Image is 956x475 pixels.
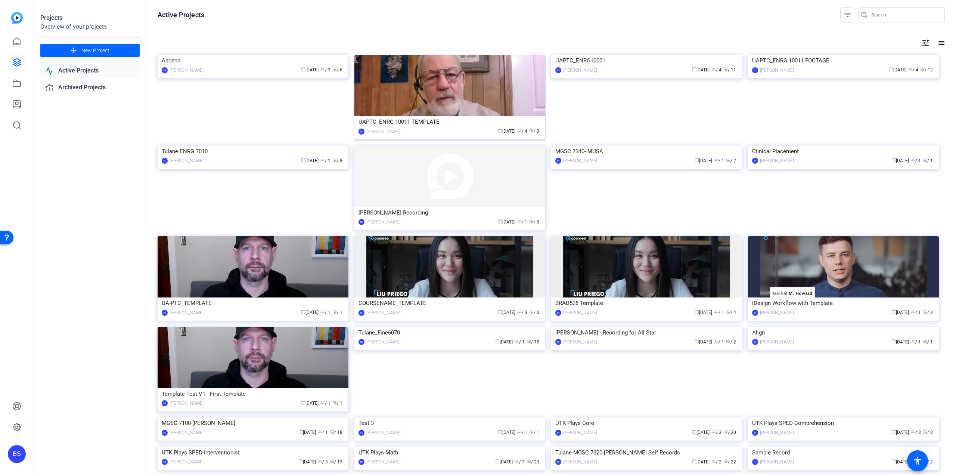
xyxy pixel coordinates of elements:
[515,339,519,343] span: group
[908,67,913,71] span: group
[498,429,502,434] span: calendar_today
[366,429,400,437] div: [PERSON_NAME]
[529,128,534,133] span: radio
[298,459,303,463] span: calendar_today
[358,339,364,345] div: BS
[923,339,927,343] span: radio
[495,459,500,463] span: calendar_today
[692,459,710,465] span: [DATE]
[911,158,921,163] span: / 1
[358,116,541,127] div: UAPTC_ENRG 10011 TEMPLATE
[162,297,344,309] div: UA-PTC_TEMPLATE
[695,310,712,315] span: [DATE]
[911,339,915,343] span: group
[692,459,696,463] span: calendar_today
[81,47,109,55] span: New Project
[923,339,933,345] span: / 1
[843,10,852,19] mat-icon: filter_list
[711,459,716,463] span: group
[301,400,305,405] span: calendar_today
[11,12,23,24] img: blue-gradient.svg
[515,459,519,463] span: group
[752,459,758,465] div: KJ
[563,429,597,437] div: [PERSON_NAME]
[711,67,721,73] span: / 4
[726,339,736,345] span: / 2
[332,309,337,314] span: radio
[358,219,364,225] div: BS
[723,67,728,71] span: radio
[555,447,738,458] div: Tulane-MGSC 7320-[PERSON_NAME] Self Records
[498,219,502,223] span: calendar_today
[358,310,364,316] div: BS
[923,429,927,434] span: radio
[872,10,939,19] input: Search
[332,400,337,405] span: radio
[555,146,738,157] div: MGSC 7340- MUSA
[752,430,758,436] div: BS
[752,417,935,429] div: UTK Plays SPED-Comprehension
[332,67,337,71] span: radio
[301,401,319,406] span: [DATE]
[711,67,716,71] span: group
[40,13,140,22] div: Projects
[318,459,328,465] span: / 3
[714,158,718,162] span: group
[320,67,325,71] span: group
[714,158,724,163] span: / 1
[529,219,539,225] span: / 0
[517,128,522,133] span: group
[555,297,738,309] div: BRAD526 Template
[527,339,539,345] span: / 15
[40,44,140,57] button: New Project
[332,158,337,162] span: radio
[555,158,561,164] div: BS
[911,309,915,314] span: group
[320,67,330,73] span: / 3
[714,339,718,343] span: group
[760,309,794,317] div: [PERSON_NAME]
[301,67,305,71] span: calendar_today
[923,430,933,435] span: / 8
[366,309,400,317] div: [PERSON_NAME]
[723,429,728,434] span: radio
[162,417,344,429] div: MGSC 7100-[PERSON_NAME]
[301,310,319,315] span: [DATE]
[330,459,342,465] span: / 13
[911,310,921,315] span: / 1
[923,459,933,465] span: / 2
[498,310,515,315] span: [DATE]
[723,459,736,465] span: / 22
[726,158,736,163] span: / 2
[714,310,724,315] span: / 1
[889,67,893,71] span: calendar_today
[527,459,531,463] span: radio
[515,459,525,465] span: / 3
[318,430,328,435] span: / 1
[711,429,716,434] span: group
[692,429,696,434] span: calendar_today
[936,38,945,47] mat-icon: list
[301,158,319,163] span: [DATE]
[162,430,168,436] div: BS
[162,400,168,406] div: BS
[726,310,736,315] span: / 4
[752,67,758,73] div: BS
[170,458,204,466] div: [PERSON_NAME]
[162,158,168,164] div: BS
[517,219,522,223] span: group
[555,55,738,66] div: UAPTC_ENRG10001
[158,10,204,19] h1: Active Projects
[320,158,325,162] span: group
[320,400,325,405] span: group
[332,310,342,315] span: / 1
[714,339,724,345] span: / 1
[752,339,758,345] div: BS
[911,339,921,345] span: / 1
[162,459,168,465] div: BS
[923,309,927,314] span: radio
[923,310,933,315] span: / 3
[318,459,322,463] span: group
[332,67,342,73] span: / 6
[301,309,305,314] span: calendar_today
